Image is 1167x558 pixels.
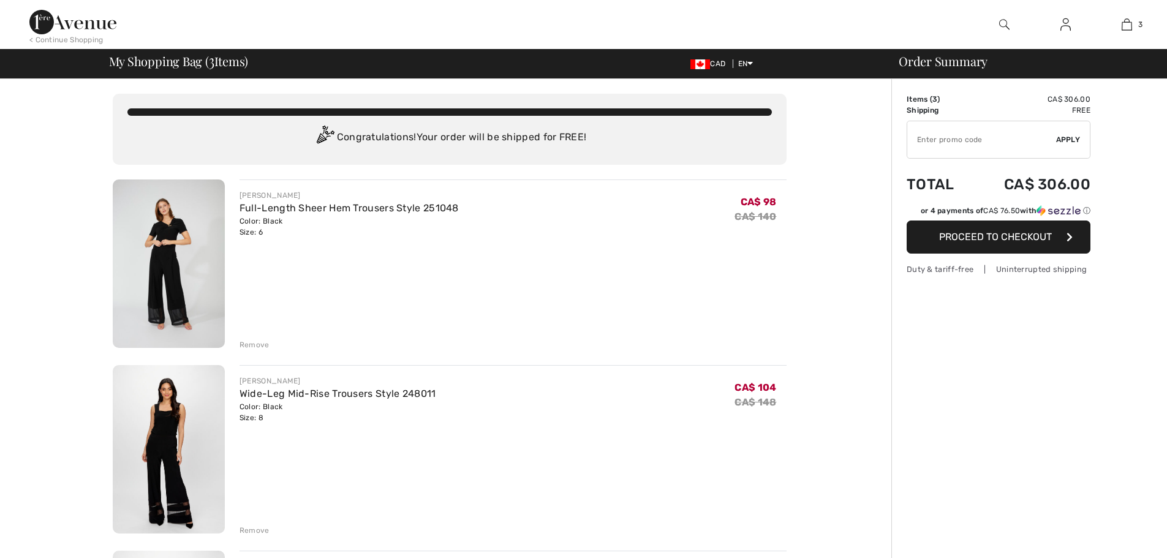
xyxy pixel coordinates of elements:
img: Canadian Dollar [690,59,710,69]
button: Proceed to Checkout [907,221,1090,254]
span: CAD [690,59,730,68]
img: 1ère Avenue [29,10,116,34]
span: Proceed to Checkout [939,231,1052,243]
span: 3 [209,52,214,68]
span: 3 [932,95,937,104]
td: Shipping [907,105,972,116]
div: [PERSON_NAME] [240,190,459,201]
span: CA$ 104 [735,382,776,393]
input: Promo code [907,121,1056,158]
img: search the website [999,17,1010,32]
div: Remove [240,525,270,536]
a: Wide-Leg Mid-Rise Trousers Style 248011 [240,388,436,399]
div: Color: Black Size: 6 [240,216,459,238]
div: < Continue Shopping [29,34,104,45]
div: Congratulations! Your order will be shipped for FREE! [127,126,772,150]
s: CA$ 148 [735,396,776,408]
span: 3 [1138,19,1142,30]
td: Items ( ) [907,94,972,105]
div: or 4 payments ofCA$ 76.50withSezzle Click to learn more about Sezzle [907,205,1090,221]
span: Apply [1056,134,1081,145]
div: Order Summary [884,55,1160,67]
span: EN [738,59,753,68]
a: 3 [1097,17,1157,32]
div: or 4 payments of with [921,205,1090,216]
img: Wide-Leg Mid-Rise Trousers Style 248011 [113,365,225,533]
img: Congratulation2.svg [312,126,337,150]
div: Color: Black Size: 8 [240,401,436,423]
a: Sign In [1051,17,1081,32]
span: My Shopping Bag ( Items) [109,55,249,67]
img: Sezzle [1037,205,1081,216]
td: Free [972,105,1090,116]
img: My Bag [1122,17,1132,32]
td: CA$ 306.00 [972,164,1090,205]
a: Full-Length Sheer Hem Trousers Style 251048 [240,202,459,214]
div: [PERSON_NAME] [240,375,436,386]
span: CA$ 76.50 [983,206,1020,215]
td: Total [907,164,972,205]
td: CA$ 306.00 [972,94,1090,105]
span: CA$ 98 [741,196,777,208]
img: My Info [1060,17,1071,32]
img: Full-Length Sheer Hem Trousers Style 251048 [113,179,225,348]
div: Duty & tariff-free | Uninterrupted shipping [907,263,1090,275]
div: Remove [240,339,270,350]
s: CA$ 140 [735,211,776,222]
